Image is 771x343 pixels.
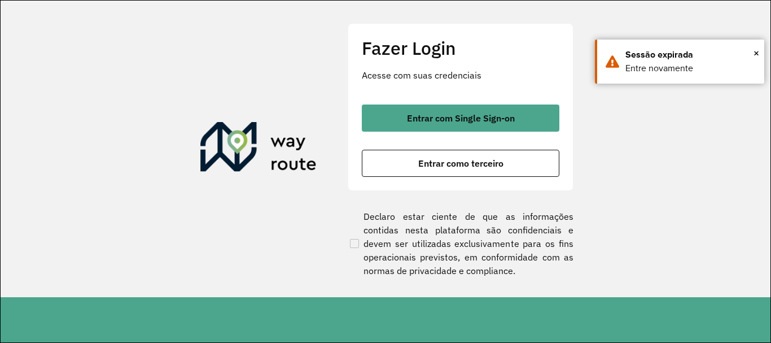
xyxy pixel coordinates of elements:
h2: Fazer Login [362,37,559,59]
button: button [362,105,559,132]
div: Entre novamente [625,62,756,75]
label: Declaro estar ciente de que as informações contidas nesta plataforma são confidenciais e devem se... [348,210,573,277]
span: Entrar como terceiro [418,159,503,168]
div: Sessão expirada [625,48,756,62]
button: Close [754,45,759,62]
p: Acesse com suas credenciais [362,68,559,82]
img: Roteirizador AmbevTech [200,122,317,176]
span: × [754,45,759,62]
button: button [362,150,559,177]
span: Entrar com Single Sign-on [407,114,515,123]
